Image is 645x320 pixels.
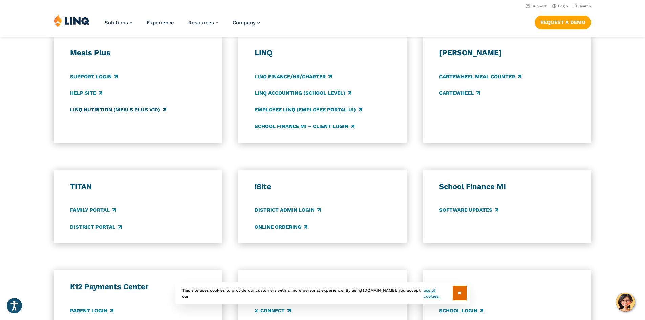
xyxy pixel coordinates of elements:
[188,20,218,26] a: Resources
[552,4,568,8] a: Login
[255,48,391,58] h3: LINQ
[255,73,332,80] a: LINQ Finance/HR/Charter
[105,20,128,26] span: Solutions
[439,207,498,214] a: Software Updates
[439,89,480,97] a: CARTEWHEEL
[175,282,470,304] div: This site uses cookies to provide our customers with a more personal experience. By using [DOMAIN...
[579,4,591,8] span: Search
[439,282,575,292] h3: Script
[54,14,90,27] img: LINQ | K‑12 Software
[255,282,391,292] h3: Specialized Data Systems
[70,223,122,231] a: District Portal
[70,48,206,58] h3: Meals Plus
[535,14,591,29] nav: Button Navigation
[70,182,206,191] h3: TITAN
[439,73,521,80] a: CARTEWHEEL Meal Counter
[70,89,102,97] a: Help Site
[535,16,591,29] a: Request a Demo
[255,106,362,113] a: Employee LINQ (Employee Portal UI)
[574,4,591,9] button: Open Search Bar
[233,20,256,26] span: Company
[233,20,260,26] a: Company
[255,207,321,214] a: District Admin Login
[70,106,166,113] a: LINQ Nutrition (Meals Plus v10)
[70,73,118,80] a: Support Login
[70,207,116,214] a: Family Portal
[439,182,575,191] h3: School Finance MI
[188,20,214,26] span: Resources
[105,20,132,26] a: Solutions
[255,223,307,231] a: Online Ordering
[255,123,354,130] a: School Finance MI – Client Login
[255,182,391,191] h3: iSite
[105,14,260,37] nav: Primary Navigation
[439,48,575,58] h3: [PERSON_NAME]
[616,293,635,312] button: Hello, have a question? Let’s chat.
[526,4,547,8] a: Support
[424,287,452,299] a: use of cookies.
[147,20,174,26] a: Experience
[255,89,351,97] a: LINQ Accounting (school level)
[70,282,206,292] h3: K12 Payments Center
